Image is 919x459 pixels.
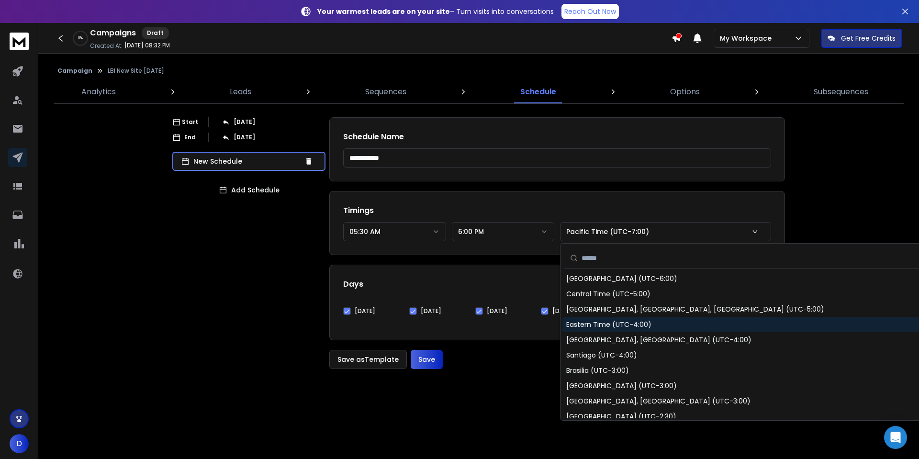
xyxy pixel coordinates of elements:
[421,307,441,315] label: [DATE]
[78,35,83,41] p: 0 %
[566,227,653,236] p: Pacific Time (UTC-7:00)
[57,67,92,75] button: Campaign
[172,180,325,200] button: Add Schedule
[234,118,255,126] p: [DATE]
[329,350,407,369] button: Save asTemplate
[365,86,406,98] p: Sequences
[224,80,257,103] a: Leads
[343,131,771,143] h1: Schedule Name
[884,426,907,449] div: Open Intercom Messenger
[343,205,771,216] h1: Timings
[452,222,555,241] button: 6:00 PM
[76,80,122,103] a: Analytics
[566,366,629,375] div: Brasilia (UTC-3:00)
[566,304,824,314] div: [GEOGRAPHIC_DATA], [GEOGRAPHIC_DATA], [GEOGRAPHIC_DATA] (UTC-5:00)
[841,34,896,43] p: Get Free Credits
[566,350,637,360] div: Santiago (UTC-4:00)
[124,42,170,49] p: [DATE] 08:32 PM
[193,157,301,166] p: New Schedule
[142,27,169,39] div: Draft
[670,86,700,98] p: Options
[90,42,123,50] p: Created At:
[814,86,868,98] p: Subsequences
[182,118,198,126] p: Start
[343,222,446,241] button: 05:30 AM
[411,350,443,369] button: Save
[234,134,255,141] p: [DATE]
[90,27,136,39] h1: Campaigns
[515,80,562,103] a: Schedule
[564,7,616,16] p: Reach Out Now
[520,86,556,98] p: Schedule
[552,307,573,315] label: [DATE]
[821,29,902,48] button: Get Free Credits
[566,412,676,421] div: [GEOGRAPHIC_DATA] (UTC-2:30)
[230,86,251,98] p: Leads
[10,434,29,453] button: D
[343,279,771,290] h1: Days
[566,381,677,391] div: [GEOGRAPHIC_DATA] (UTC-3:00)
[566,274,677,283] div: [GEOGRAPHIC_DATA] (UTC-6:00)
[317,7,450,16] strong: Your warmest leads are on your site
[664,80,706,103] a: Options
[566,289,650,299] div: Central Time (UTC-5:00)
[566,396,751,406] div: [GEOGRAPHIC_DATA], [GEOGRAPHIC_DATA] (UTC-3:00)
[81,86,116,98] p: Analytics
[184,134,196,141] p: End
[355,307,375,315] label: [DATE]
[317,7,554,16] p: – Turn visits into conversations
[566,335,751,345] div: [GEOGRAPHIC_DATA], [GEOGRAPHIC_DATA] (UTC-4:00)
[487,307,507,315] label: [DATE]
[808,80,874,103] a: Subsequences
[566,320,651,329] div: Eastern Time (UTC-4:00)
[720,34,775,43] p: My Workspace
[561,4,619,19] a: Reach Out Now
[108,67,164,75] p: LBI New Site [DATE]
[10,33,29,50] img: logo
[359,80,412,103] a: Sequences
